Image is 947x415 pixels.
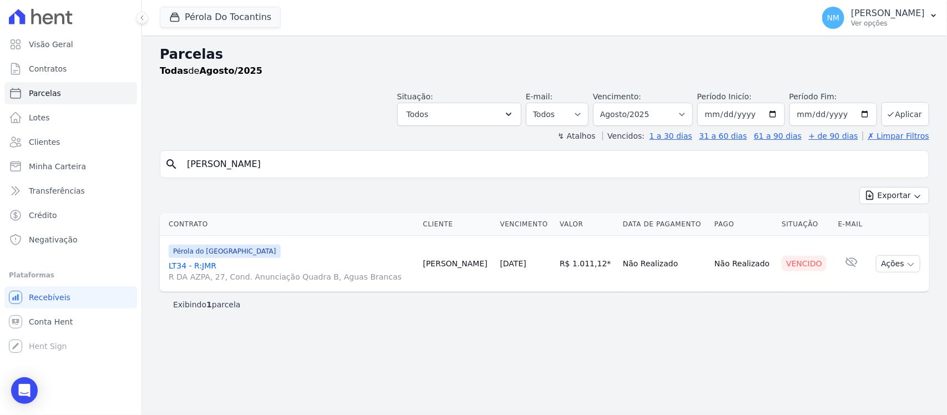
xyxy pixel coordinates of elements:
th: Contrato [160,213,418,236]
button: Todos [397,103,521,126]
span: Contratos [29,63,67,74]
strong: Agosto/2025 [200,65,262,76]
th: Situação [777,213,833,236]
a: Clientes [4,131,137,153]
label: Vencidos: [602,131,645,140]
span: Negativação [29,234,78,245]
a: Crédito [4,204,137,226]
label: E-mail: [526,92,553,101]
label: Período Fim: [789,91,877,103]
a: + de 90 dias [809,131,858,140]
span: Visão Geral [29,39,73,50]
label: Vencimento: [593,92,641,101]
a: Lotes [4,107,137,129]
button: Ações [876,255,920,272]
th: Pago [710,213,777,236]
a: 31 a 60 dias [699,131,747,140]
a: Recebíveis [4,286,137,308]
i: search [165,158,178,171]
a: ✗ Limpar Filtros [863,131,929,140]
a: Transferências [4,180,137,202]
a: Contratos [4,58,137,80]
div: Open Intercom Messenger [11,377,38,404]
button: Aplicar [882,102,929,126]
span: Todos [407,108,428,121]
span: Transferências [29,185,85,196]
th: Data de Pagamento [619,213,710,236]
b: 1 [206,300,212,309]
a: Visão Geral [4,33,137,55]
div: Vencido [782,256,827,271]
p: [PERSON_NAME] [851,8,925,19]
a: LT34 - R:JMRR DA AZPA, 27, Cond. Anunciação Quadra B, Aguas Brancas [169,260,414,282]
th: Valor [555,213,619,236]
span: Minha Carteira [29,161,86,172]
td: [PERSON_NAME] [418,236,495,292]
a: 61 a 90 dias [754,131,802,140]
p: de [160,64,262,78]
span: Pérola do [GEOGRAPHIC_DATA] [169,245,281,258]
a: Minha Carteira [4,155,137,178]
span: Clientes [29,136,60,148]
td: Não Realizado [710,236,777,292]
button: Pérola Do Tocantins [160,7,281,28]
a: Negativação [4,229,137,251]
span: NM [827,14,840,22]
th: Cliente [418,213,495,236]
p: Ver opções [851,19,925,28]
div: Plataformas [9,269,133,282]
button: NM [PERSON_NAME] Ver opções [813,2,947,33]
span: R DA AZPA, 27, Cond. Anunciação Quadra B, Aguas Brancas [169,271,414,282]
label: Situação: [397,92,433,101]
button: Exportar [859,187,929,204]
span: Crédito [29,210,57,221]
strong: Todas [160,65,189,76]
label: ↯ Atalhos [558,131,595,140]
label: Período Inicío: [697,92,752,101]
th: E-mail [834,213,869,236]
a: Conta Hent [4,311,137,333]
span: Recebíveis [29,292,70,303]
th: Vencimento [495,213,555,236]
a: [DATE] [500,259,526,268]
span: Conta Hent [29,316,73,327]
a: Parcelas [4,82,137,104]
td: R$ 1.011,12 [555,236,619,292]
input: Buscar por nome do lote ou do cliente [180,153,924,175]
a: 1 a 30 dias [650,131,692,140]
span: Parcelas [29,88,61,99]
h2: Parcelas [160,44,929,64]
span: Lotes [29,112,50,123]
p: Exibindo parcela [173,299,241,310]
td: Não Realizado [619,236,710,292]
